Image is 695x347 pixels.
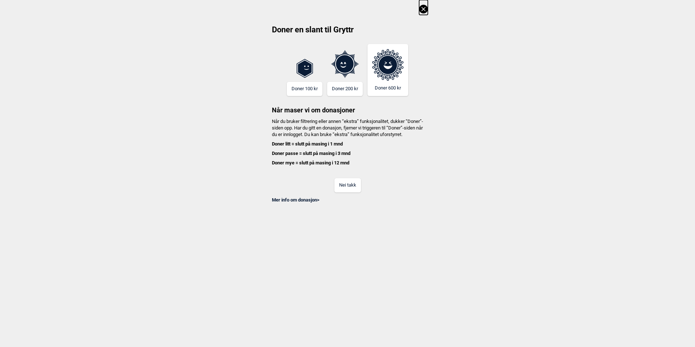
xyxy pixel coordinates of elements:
[267,96,428,115] h3: Når maser vi om donasjoner
[272,141,343,147] b: Doner litt = slutt på masing i 1 mnd
[272,160,349,165] b: Doner mye = slutt på masing i 12 mnd
[272,151,350,156] b: Doner passe = slutt på masing i 3 mnd
[267,24,428,40] h2: Doner en slant til Gryttr
[287,82,322,96] button: Doner 100 kr
[367,44,408,96] button: Doner 600 kr
[267,118,428,167] h4: Når du bruker filtrering eller annen “ekstra” funksjonalitet, dukker “Doner”-siden opp. Har du gi...
[334,178,361,192] button: Nei takk
[272,197,320,203] a: Mer info om donasjon>
[327,82,363,96] button: Doner 200 kr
